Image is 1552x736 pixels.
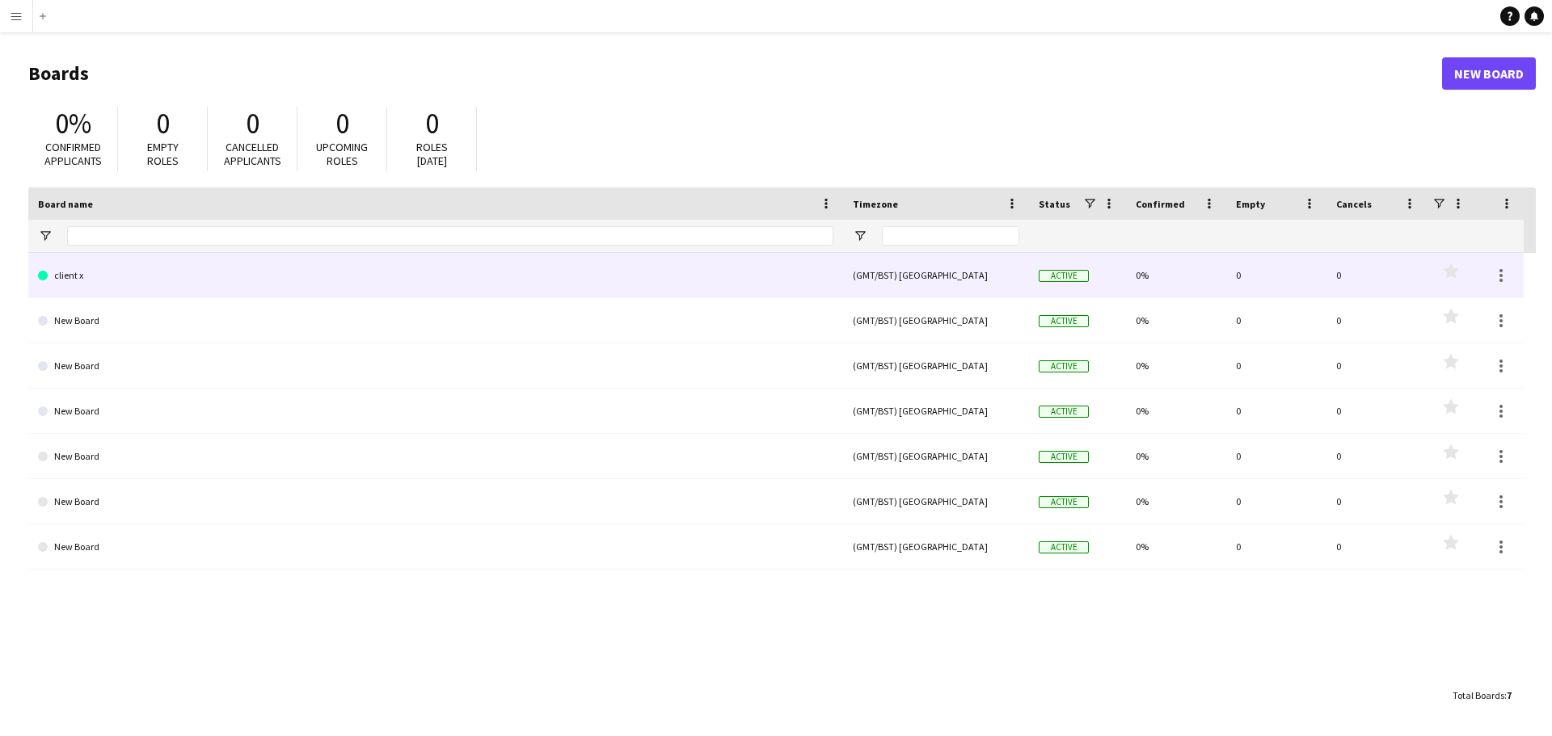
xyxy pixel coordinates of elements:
input: Timezone Filter Input [882,226,1019,246]
div: (GMT/BST) [GEOGRAPHIC_DATA] [843,434,1029,478]
span: Empty [1236,198,1265,210]
span: Active [1039,270,1089,282]
a: client x [38,253,833,298]
div: 0 [1226,434,1326,478]
a: New Board [38,524,833,570]
div: 0% [1126,434,1226,478]
span: 0 [335,106,349,141]
div: 0 [1226,343,1326,388]
span: Cancelled applicants [224,140,281,168]
a: New Board [38,343,833,389]
div: 0 [1326,479,1427,524]
span: Board name [38,198,93,210]
div: (GMT/BST) [GEOGRAPHIC_DATA] [843,343,1029,388]
span: Confirmed [1136,198,1185,210]
div: 0% [1126,524,1226,569]
span: Upcoming roles [316,140,368,168]
div: : [1453,679,1512,711]
span: 0% [55,106,91,141]
span: Active [1039,406,1089,418]
span: Total Boards [1453,689,1504,701]
div: 0 [1226,298,1326,343]
span: Confirmed applicants [44,140,102,168]
div: 0 [1326,434,1427,478]
span: Cancels [1336,198,1372,210]
div: 0% [1126,298,1226,343]
span: Active [1039,496,1089,508]
div: 0 [1226,253,1326,297]
div: 0% [1126,343,1226,388]
div: 0 [1326,298,1427,343]
span: Timezone [853,198,898,210]
span: Status [1039,198,1070,210]
a: New Board [1442,57,1536,90]
span: Empty roles [147,140,179,168]
div: 0 [1226,389,1326,433]
div: 0 [1226,479,1326,524]
span: Active [1039,541,1089,553]
input: Board name Filter Input [67,226,833,246]
span: 0 [156,106,170,141]
div: 0 [1326,253,1427,297]
div: (GMT/BST) [GEOGRAPHIC_DATA] [843,389,1029,433]
a: New Board [38,434,833,479]
button: Open Filter Menu [853,229,867,243]
span: 0 [425,106,439,141]
div: 0% [1126,389,1226,433]
span: Active [1039,315,1089,327]
div: (GMT/BST) [GEOGRAPHIC_DATA] [843,253,1029,297]
span: Active [1039,451,1089,463]
div: (GMT/BST) [GEOGRAPHIC_DATA] [843,298,1029,343]
a: New Board [38,479,833,524]
div: 0% [1126,479,1226,524]
div: 0 [1326,343,1427,388]
div: 0% [1126,253,1226,297]
span: 7 [1507,689,1512,701]
div: (GMT/BST) [GEOGRAPHIC_DATA] [843,479,1029,524]
div: 0 [1226,524,1326,569]
a: New Board [38,389,833,434]
h1: Boards [28,61,1442,86]
span: Active [1039,360,1089,372]
div: 0 [1326,524,1427,569]
span: 0 [246,106,259,141]
span: Roles [DATE] [416,140,448,168]
button: Open Filter Menu [38,229,53,243]
div: 0 [1326,389,1427,433]
a: New Board [38,298,833,343]
div: (GMT/BST) [GEOGRAPHIC_DATA] [843,524,1029,569]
